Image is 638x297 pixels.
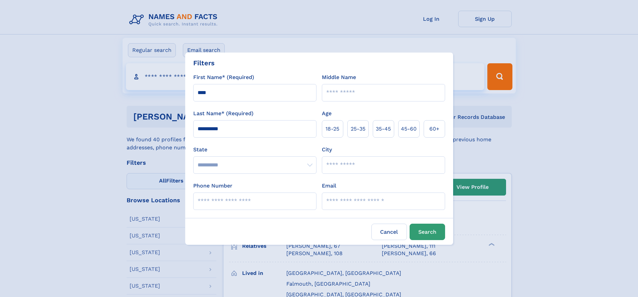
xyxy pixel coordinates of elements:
[376,125,391,133] span: 35‑45
[193,109,254,118] label: Last Name* (Required)
[326,125,339,133] span: 18‑25
[193,146,316,154] label: State
[322,73,356,81] label: Middle Name
[371,224,407,240] label: Cancel
[193,58,215,68] div: Filters
[401,125,417,133] span: 45‑60
[410,224,445,240] button: Search
[193,182,232,190] label: Phone Number
[322,109,332,118] label: Age
[193,73,254,81] label: First Name* (Required)
[429,125,439,133] span: 60+
[322,146,332,154] label: City
[351,125,365,133] span: 25‑35
[322,182,336,190] label: Email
